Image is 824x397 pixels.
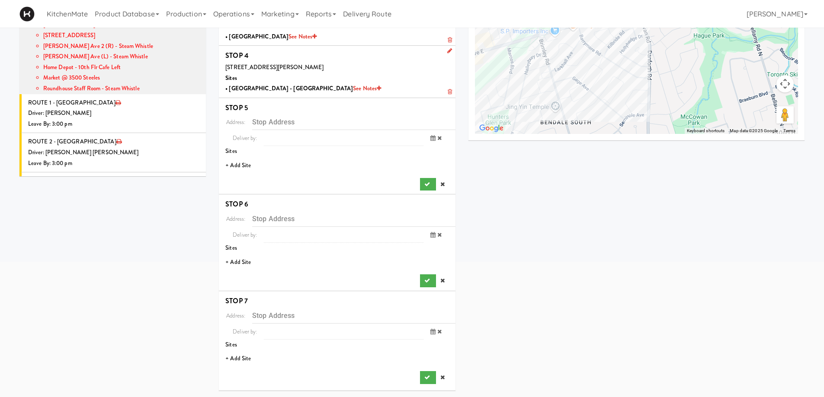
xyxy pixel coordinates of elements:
li: + Add Site [219,350,455,368]
li: [PERSON_NAME] Ave (L) - Steam Whistle [43,51,199,62]
a: See Notes [353,84,381,92]
li: Roundhouse Staff Room - Steam Whistle [43,83,199,94]
b: STOP 6 [225,199,248,209]
input: Stop Address [252,211,455,227]
li: ROUTE 1 - [GEOGRAPHIC_DATA]Driver: [PERSON_NAME]Leave By: 3:00 pm [19,94,206,133]
div: Address: [219,114,252,130]
li: + Add Site [219,157,455,175]
span: ROUTE 1 - [GEOGRAPHIC_DATA] [28,98,115,107]
li: STOP 6Address:Deliver by: Sites+ Add Site [219,194,455,291]
button: Map camera controls [776,75,794,92]
button: Keyboard shortcuts [687,128,725,134]
a: Terms [783,128,796,133]
a: See Notes [289,32,317,41]
input: Stop Address [252,114,455,130]
b: STOP 7 [225,296,248,306]
span: Map data ©2025 Google [730,128,778,133]
li: ROUTE 2 - [GEOGRAPHIC_DATA]Driver: [PERSON_NAME] [PERSON_NAME]Leave By: 3:00 pm [19,133,206,172]
li: STOP 7Address:Deliver by: Sites+ Add Site [219,291,455,387]
span: ROUTE 2 - [GEOGRAPHIC_DATA] [28,137,116,146]
li: ROUTE 3 - [GEOGRAPHIC_DATA]Driver: [PERSON_NAME]Leave By: 3:00 pm [19,172,206,212]
li: STOP 5Address:Deliver by: Sites+ Add Site [219,98,455,195]
li: [PERSON_NAME] Ave 2 (R) - Steam Whistle [43,41,199,52]
li: Market @ 3500 Steeles [43,73,199,83]
span: Deliver by: [225,130,264,146]
b: • [GEOGRAPHIC_DATA] - [GEOGRAPHIC_DATA] [225,84,381,92]
span: Sites [225,340,237,349]
div: Address: [219,308,252,324]
div: Address: [219,211,252,227]
img: Micromart [19,6,35,22]
img: Google [477,123,506,134]
b: • [GEOGRAPHIC_DATA] [225,32,317,41]
a: Open this area in Google Maps (opens a new window) [477,123,506,134]
span: Deliver by: [225,227,264,243]
div: [STREET_ADDRESS][PERSON_NAME] [225,62,449,73]
input: Stop Address [252,308,455,324]
div: Driver: [PERSON_NAME] [28,108,199,119]
div: Driver: [PERSON_NAME] [PERSON_NAME] [28,147,199,158]
li: [STREET_ADDRESS] [43,30,199,41]
span: Sites [225,244,237,252]
li: Home Depot - 10th Flr Cafe Left [43,62,199,73]
span: Deliver by: [225,324,264,340]
b: Sites [225,74,237,82]
b: STOP 5 [225,103,248,113]
b: STOP 4 [225,51,249,60]
div: Leave By: 3:00 pm [28,119,199,130]
li: STOP 4[STREET_ADDRESS][PERSON_NAME]Sites• [GEOGRAPHIC_DATA] - [GEOGRAPHIC_DATA]See Notes [219,46,455,98]
li: + Add Site [219,254,455,271]
button: Drag Pegman onto the map to open Street View [776,106,794,124]
span: Sites [225,147,237,155]
div: Leave By: 3:00 pm [28,158,199,169]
